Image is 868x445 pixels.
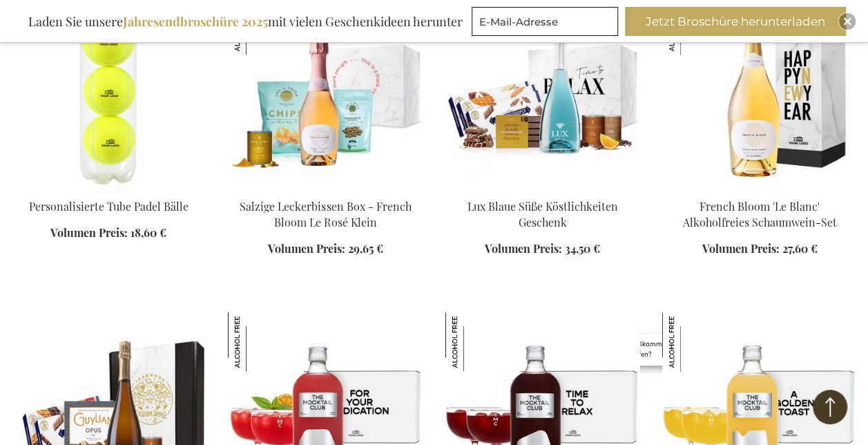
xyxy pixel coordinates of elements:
a: Salzige Leckerbissen Box - French Bloom Le Rosé Klein [240,199,411,229]
b: Jahresendbroschüre 2025 [123,13,268,30]
a: Volumen Preis: 18,60 € [50,225,166,241]
img: Close [843,17,851,26]
img: The Mocktail Club Grapefruit Grace Geschenkset [228,312,287,371]
span: 34,50 € [565,241,600,256]
input: E-Mail-Adresse [472,7,618,36]
span: Volumen Preis: [702,241,779,256]
span: 18,60 € [131,225,166,240]
form: marketing offers and promotions [472,7,622,40]
a: French Bloom 'Le Blanc' Alkoholfreies Schaumwein-Set [682,199,836,229]
a: Lux Blaue Süße Köstlichkeiten Geschenk [467,199,618,229]
span: Volumen Preis: [50,225,128,240]
span: Volumen Preis: [268,241,345,256]
a: Volumen Preis: 34,50 € [485,241,600,257]
img: The Mocktail Club Ginger Gem Geschenkset [662,312,721,371]
a: Salty Treats Box - French Bloom Le Rose Small Salzige Leckerbissen Box - French Bloom Le Rosé Klein [228,181,423,194]
span: 27,60 € [782,241,817,256]
span: 29,65 € [348,241,383,256]
span: Volumen Preis: [485,241,562,256]
a: Volumen Preis: 29,65 € [268,241,383,257]
a: Personalisierte Tube Padel Bälle [29,199,189,214]
div: Close [839,13,856,30]
a: Personalised Tube Of Padel Balls [11,181,206,194]
a: French Bloom 'Le Blanc' non-alcoholic Sparkling Set French Bloom 'Le Blanc' Alkoholfreies Schaumw... [662,181,857,194]
button: Jetzt Broschüre herunterladen [625,7,846,36]
a: Lux Blue Sweet Delights Gift [445,181,640,194]
a: Volumen Preis: 27,60 € [702,241,817,257]
div: Laden Sie unsere mit vielen Geschenkideen herunter [22,7,469,36]
img: The Mocktail Club Berry Bash Geschenkset [445,312,504,371]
